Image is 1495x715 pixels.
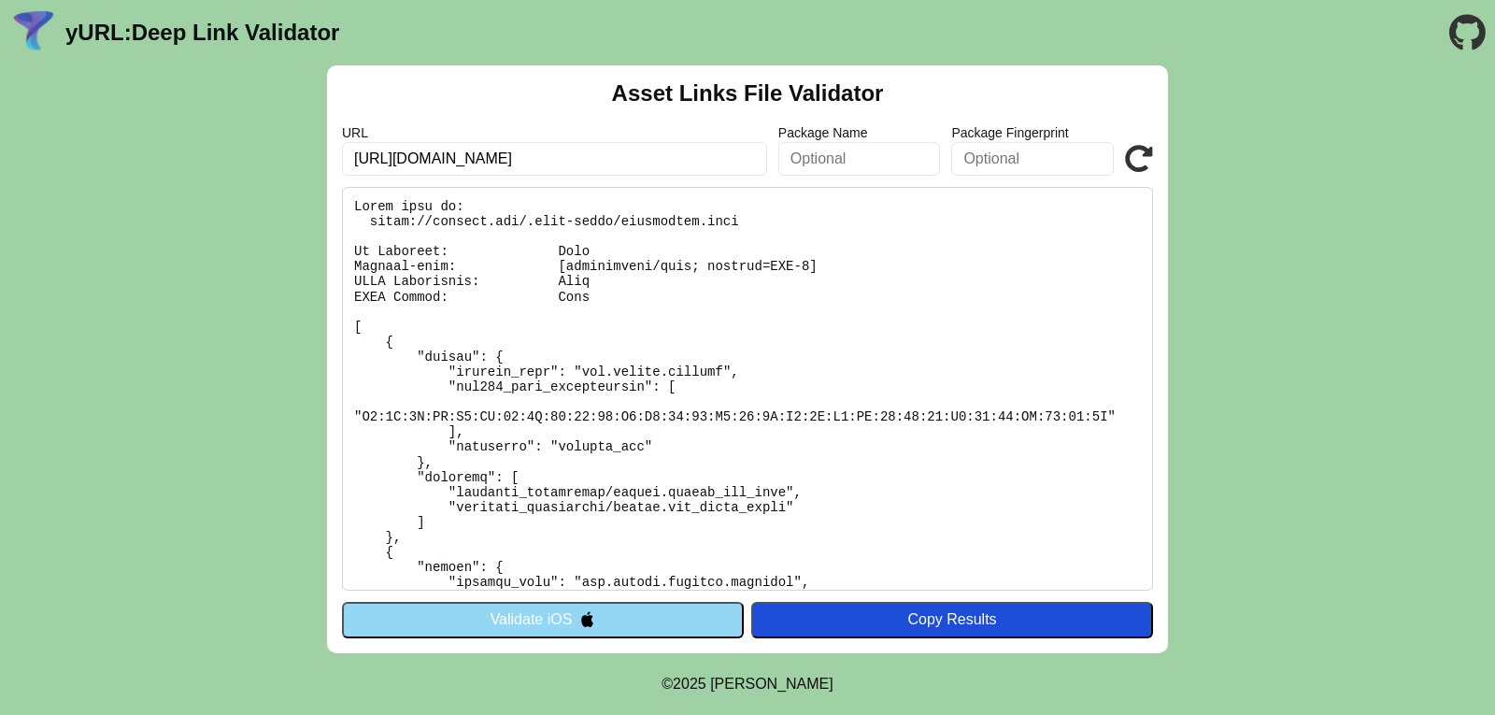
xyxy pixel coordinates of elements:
button: Validate iOS [342,602,744,637]
img: yURL Logo [9,8,58,57]
h2: Asset Links File Validator [612,80,884,107]
a: yURL:Deep Link Validator [65,20,339,46]
button: Copy Results [751,602,1153,637]
label: Package Fingerprint [951,125,1114,140]
input: Optional [778,142,941,176]
div: Copy Results [761,611,1144,628]
pre: Lorem ipsu do: sitam://consect.adi/.elit-seddo/eiusmodtem.inci Ut Laboreet: Dolo Magnaal-enim: [a... [342,187,1153,591]
a: Michael Ibragimchayev's Personal Site [710,676,833,692]
label: URL [342,125,767,140]
img: appleIcon.svg [579,611,595,627]
label: Package Name [778,125,941,140]
footer: © [662,653,833,715]
input: Optional [951,142,1114,176]
input: Required [342,142,767,176]
span: 2025 [673,676,706,692]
